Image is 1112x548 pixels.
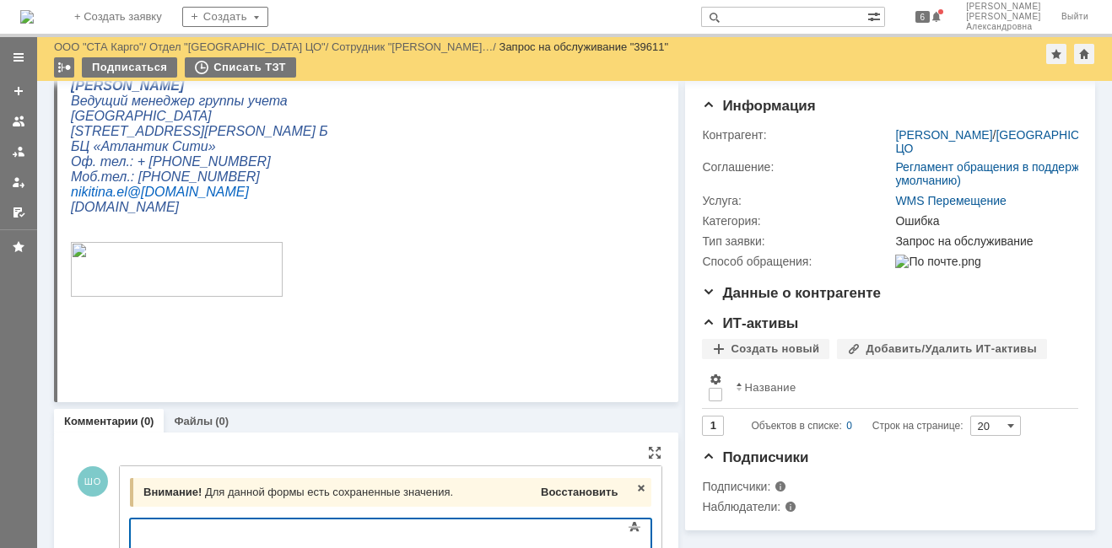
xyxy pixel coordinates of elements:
[332,40,493,53] a: Сотрудник "[PERSON_NAME]…
[1074,44,1094,64] div: Сделать домашней страницей
[5,199,32,226] a: Мои согласования
[5,78,32,105] a: Создать заявку
[895,255,980,268] img: По почте.png
[648,446,661,459] div: На всю страницу
[702,214,892,228] div: Категория:
[702,449,808,465] span: Подписчики
[54,57,74,78] div: Работа с массовостью
[143,486,202,498] span: Внимание!
[205,486,453,498] span: Для данной формы есть сохраненные значения.
[867,8,884,24] span: Расширенный поиск
[702,128,892,142] div: Контрагент:
[702,285,881,301] span: Данные о контрагенте
[895,160,1110,187] a: Регламент обращения в поддержку (по умолчанию)
[141,415,154,427] div: (0)
[78,466,108,497] span: ШО
[846,416,852,436] div: 0
[895,128,992,142] a: [PERSON_NAME]
[499,40,669,53] div: Запрос на обслуживание "39611"
[54,40,143,53] a: ООО "СТА Карго"
[149,40,326,53] a: Отдел "[GEOGRAPHIC_DATA] ЦО"
[966,22,1041,32] span: Александровна
[634,481,648,495] span: Закрыть
[966,12,1041,22] span: [PERSON_NAME]
[702,315,798,331] span: ИТ-активы
[174,415,213,427] a: Файлы
[46,189,56,203] span: el
[915,11,931,23] span: 6
[20,10,34,24] img: logo
[332,40,499,53] div: /
[624,517,645,537] span: Показать панель инструментов
[57,189,178,203] span: @[DOMAIN_NAME]
[702,480,872,493] div: Подписчики:
[54,40,149,53] div: /
[744,381,796,394] div: Название
[5,138,32,165] a: Заявки в моей ответственности
[1046,44,1066,64] div: Добавить в избранное
[215,415,229,427] div: (0)
[702,255,892,268] div: Способ обращения:
[5,169,32,196] a: Мои заявки
[751,416,963,436] i: Строк на странице:
[751,420,841,432] span: Объектов в списке:
[966,2,1041,12] span: [PERSON_NAME]
[702,234,892,248] div: Тип заявки:
[64,415,138,427] a: Комментарии
[42,189,46,203] span: .
[702,160,892,174] div: Соглашение:
[20,10,34,24] a: Перейти на домашнюю страницу
[149,40,332,53] div: /
[541,486,618,498] span: Восстановить
[729,366,1065,409] th: Название
[702,98,815,114] span: Информация
[702,500,872,513] div: Наблюдатели:
[5,108,32,135] a: Заявки на командах
[702,194,892,207] div: Услуга:
[895,194,1006,207] a: WMS Перемещение
[709,373,722,386] span: Настройки
[182,7,268,27] div: Создать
